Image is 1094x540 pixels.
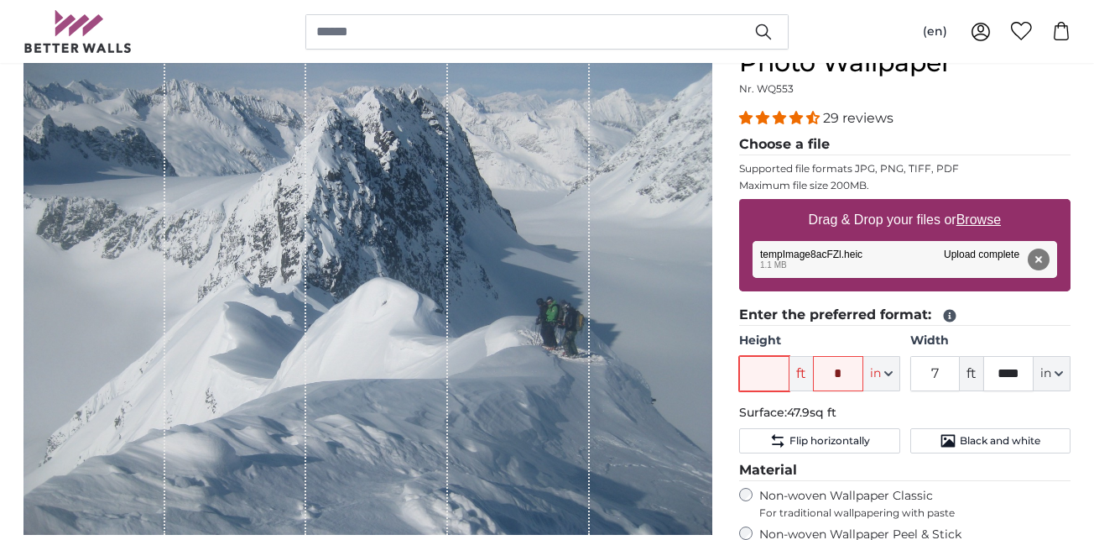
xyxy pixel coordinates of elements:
button: in [1034,356,1071,391]
legend: Enter the preferred format: [739,305,1071,326]
span: Black and white [960,434,1040,448]
label: Width [910,333,1071,349]
span: 29 reviews [823,110,893,126]
span: in [870,365,881,382]
label: Drag & Drop your files or [802,203,1008,237]
label: Height [739,333,899,349]
legend: Material [739,460,1071,481]
span: 4.34 stars [739,110,823,126]
button: in [863,356,900,391]
button: Flip horizontally [739,428,899,453]
span: Nr. WQ553 [739,82,794,95]
p: Maximum file size 200MB. [739,179,1071,192]
p: Surface: [739,405,1071,422]
span: 47.9sq ft [787,405,836,420]
label: Non-woven Wallpaper Classic [759,488,1071,520]
span: Flip horizontally [789,434,870,448]
span: ft [789,356,813,391]
span: For traditional wallpapering with paste [759,506,1071,520]
p: Supported file formats JPG, PNG, TIFF, PDF [739,162,1071,176]
img: Betterwalls [23,10,133,53]
button: Black and white [910,428,1071,453]
span: in [1040,365,1051,382]
u: Browse [956,212,1001,227]
legend: Choose a file [739,134,1071,155]
span: ft [960,356,983,391]
button: (en) [909,17,961,47]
